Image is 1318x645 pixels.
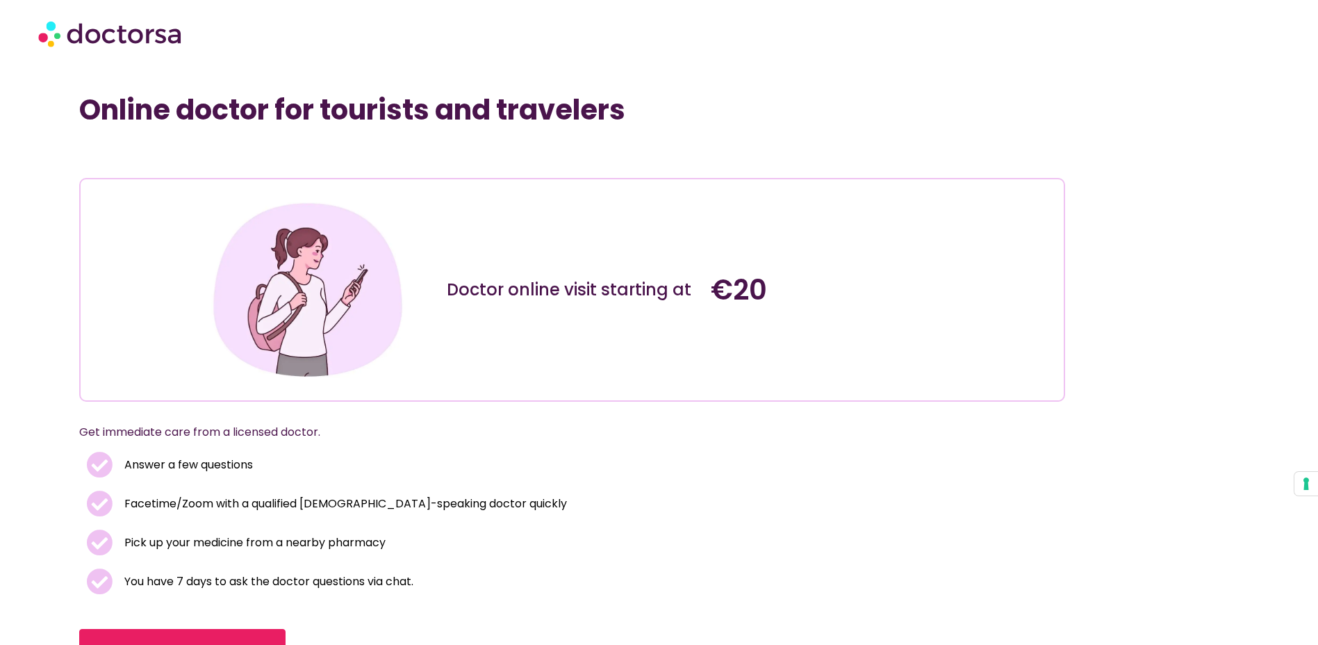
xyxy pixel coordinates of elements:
[79,93,1065,126] h1: Online doctor for tourists and travelers
[183,147,391,164] iframe: Customer reviews powered by Trustpilot
[208,190,408,390] img: Illustration depicting a young woman in a casual outfit, engaged with her smartphone. She has a p...
[121,494,567,514] span: Facetime/Zoom with a qualified [DEMOGRAPHIC_DATA]-speaking doctor quickly
[121,455,253,475] span: Answer a few questions
[447,279,697,301] div: Doctor online visit starting at
[121,572,413,591] span: You have 7 days to ask the doctor questions via chat.
[121,533,386,553] span: Pick up your medicine from a nearby pharmacy
[79,423,1032,442] p: Get immediate care from a licensed doctor.
[711,273,961,307] h4: €20
[1294,472,1318,496] button: Your consent preferences for tracking technologies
